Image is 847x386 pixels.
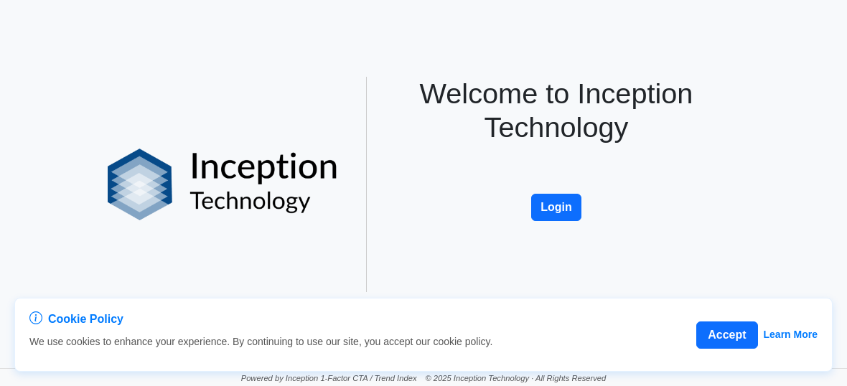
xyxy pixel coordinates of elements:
p: We use cookies to enhance your experience. By continuing to use our site, you accept our cookie p... [29,334,492,349]
a: Learn More [764,327,818,342]
h1: Welcome to Inception Technology [393,77,720,145]
button: Login [531,194,581,221]
img: logo%20black.png [108,149,338,220]
a: Login [531,179,581,191]
button: Accept [696,321,757,349]
span: Cookie Policy [48,311,123,328]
